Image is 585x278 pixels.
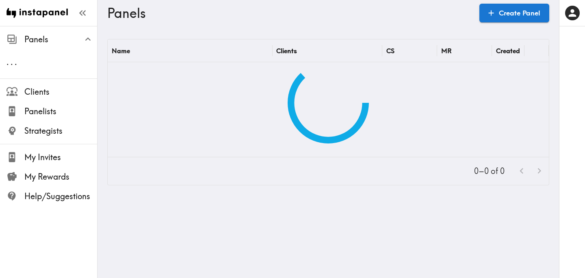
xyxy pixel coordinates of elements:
[24,152,97,163] span: My Invites
[474,165,505,177] p: 0–0 of 0
[24,106,97,117] span: Panelists
[6,57,9,67] span: .
[107,5,473,21] h3: Panels
[276,47,297,55] div: Clients
[24,191,97,202] span: Help/Suggestions
[112,47,130,55] div: Name
[441,47,452,55] div: MR
[386,47,394,55] div: CS
[24,171,97,182] span: My Rewards
[496,47,520,55] div: Created
[479,4,549,22] a: Create Panel
[24,34,97,45] span: Panels
[24,125,97,137] span: Strategists
[11,57,13,67] span: .
[24,86,97,98] span: Clients
[15,57,17,67] span: .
